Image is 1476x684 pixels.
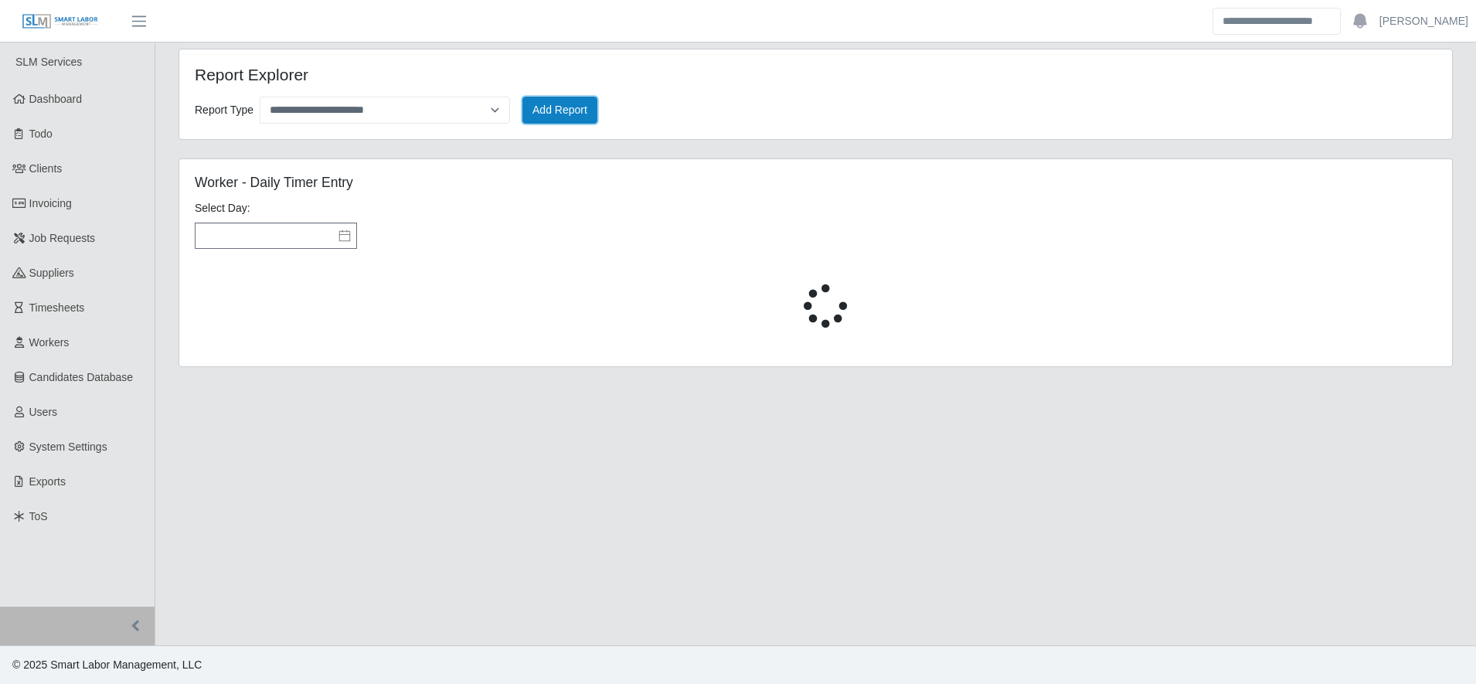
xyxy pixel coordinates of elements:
[29,162,63,175] span: Clients
[29,510,48,522] span: ToS
[22,13,99,30] img: SLM Logo
[29,406,58,418] span: Users
[29,232,96,244] span: Job Requests
[195,175,1015,191] h5: Worker - Daily Timer Entry
[29,128,53,140] span: Todo
[522,97,597,124] button: Add Report
[29,93,83,105] span: Dashboard
[15,56,82,68] span: SLM Services
[29,371,134,383] span: Candidates Database
[29,441,107,453] span: System Settings
[195,65,699,84] h4: Report Explorer
[29,301,85,314] span: Timesheets
[195,200,250,216] label: Select Day:
[1379,13,1468,29] a: [PERSON_NAME]
[1212,8,1341,35] input: Search
[29,267,74,279] span: Suppliers
[29,197,72,209] span: Invoicing
[29,336,70,349] span: Workers
[29,475,66,488] span: Exports
[195,100,253,121] label: Report Type
[12,658,202,671] span: © 2025 Smart Labor Management, LLC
